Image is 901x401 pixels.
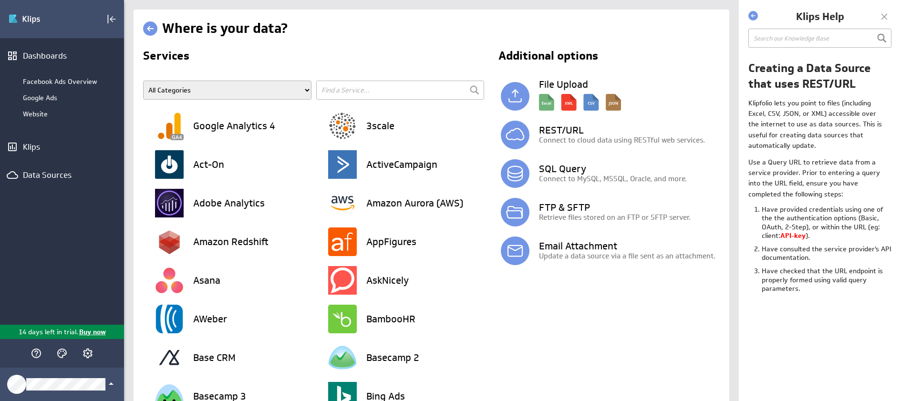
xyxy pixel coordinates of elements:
[762,267,891,298] li: Have checked that the URL endpoint is properly formed using valid query parameters.
[193,198,265,208] h3: Adobe Analytics
[155,189,184,217] img: image7123355047139026446.png
[539,241,720,251] h3: Email Attachment
[19,327,78,337] p: 14 days left in trial.
[328,266,357,295] img: image1361835612104150966.png
[748,98,886,151] p: Klipfolio lets you point to files (including Excel, CSV, JSON, or XML) accessible over the intern...
[501,121,529,149] img: simple_rest.svg
[762,205,891,245] li: Have provided credentials using one of the the authentication options (Basic, OAuth, 2-Step), or ...
[82,348,93,359] svg: Account and settings
[539,164,720,174] h3: SQL Query
[193,237,269,247] h3: Amazon Redshift
[56,348,68,359] svg: Themes
[54,345,70,361] div: Themes
[328,305,357,333] img: image4271532089018294151.png
[143,50,486,65] h2: Services
[78,327,106,337] p: Buy now
[155,343,184,372] img: image3093126248595685490.png
[23,51,101,61] div: Dashboards
[366,160,437,169] h3: ActiveCampaign
[366,198,463,208] h3: Amazon Aurora (AWS)
[328,112,357,140] img: image5212420104391205579.png
[193,353,236,362] h3: Base CRM
[193,391,246,401] h3: Basecamp 3
[539,80,720,89] h3: File Upload
[539,203,720,212] h3: FTP & SFTP
[489,50,717,65] h2: Additional options
[155,150,184,179] img: image4488369603297424195.png
[316,81,485,100] input: Find a Service...
[748,60,891,92] h1: Creating a Data Source that uses REST/URL
[193,314,227,324] h3: AWeber
[760,10,880,24] h1: Klips Help
[155,112,184,140] img: image6502031566950861830.png
[23,77,119,86] div: Facebook Ads Overview
[366,276,409,285] h3: AskNicely
[501,159,529,188] img: database.svg
[501,198,529,226] img: ftp.svg
[501,236,529,265] img: email.svg
[501,82,529,111] img: local.svg
[23,142,101,152] div: Klips
[23,170,101,180] div: Data Sources
[193,160,224,169] h3: Act-On
[104,11,120,27] div: Collapse
[80,345,96,361] div: Account and settings
[8,11,75,27] img: Klipfolio klips logo
[23,93,119,102] div: Google Ads
[539,125,720,135] h3: REST/URL
[328,150,357,179] img: image9187947030682302895.png
[328,189,357,217] img: image6239696482622088708.png
[155,227,184,256] img: image7632027720258204353.png
[467,83,482,97] input: Submit
[162,20,288,37] h1: Where is your data?
[539,174,720,184] p: Connect to MySQL, MSSQL, Oracle, and more.
[539,212,720,222] p: Retrieve files stored on an FTP or SFTP server.
[366,391,405,401] h3: Bing Ads
[155,266,184,295] img: image772416011628122514.png
[366,121,394,131] h3: 3scale
[23,110,119,118] div: Website
[366,237,416,247] h3: AppFigures
[748,157,886,200] p: Use a Query URL to retrieve data from a service provider. Prior to entering a query into the URL ...
[328,227,357,256] img: image7083839964087255944.png
[366,353,419,362] h3: Basecamp 2
[748,29,891,48] input: Search our Knowledge Base
[193,121,275,131] h3: Google Analytics 4
[155,305,184,333] img: image1137728285709518332.png
[539,251,720,261] p: Update a data source via a file sent as an attachment.
[28,345,44,361] div: Help
[328,343,357,372] img: image259683944446962572.png
[762,245,891,267] li: Have consulted the service provider's API documentation.
[539,89,621,111] img: local_description.svg
[366,314,415,324] h3: BambooHR
[193,276,220,285] h3: Asana
[8,11,75,27] div: Go to Dashboards
[780,231,806,240] b: API-key
[539,135,720,145] p: Connect to cloud data using RESTful web services.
